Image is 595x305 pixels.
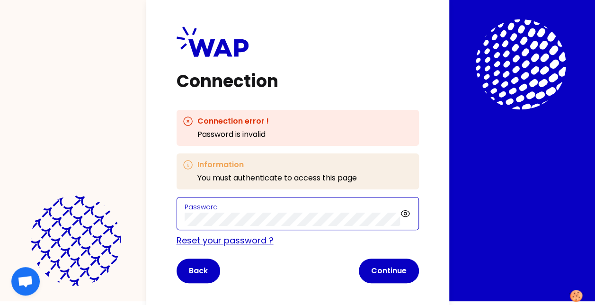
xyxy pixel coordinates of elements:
[177,72,419,91] h1: Connection
[177,234,274,246] a: Reset your password ?
[197,159,357,170] h3: Information
[197,129,269,140] p: Password is invalid
[197,172,357,184] p: You must authenticate to access this page
[359,259,419,283] button: Continue
[197,116,269,127] h3: Connection error !
[185,202,218,212] label: Password
[11,267,40,296] div: Open chat
[177,259,220,283] button: Back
